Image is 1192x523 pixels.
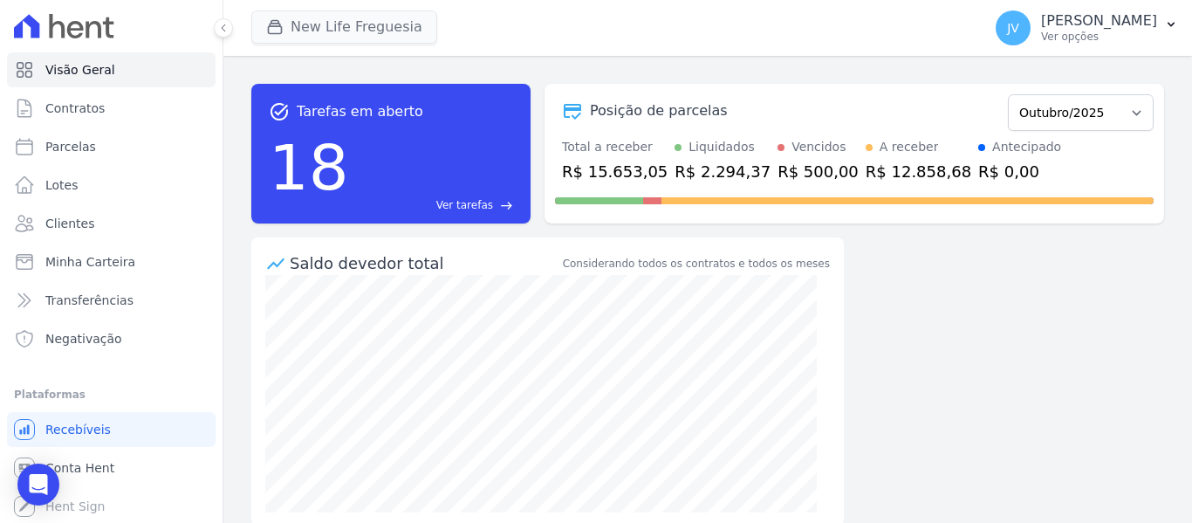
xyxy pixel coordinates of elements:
div: R$ 15.653,05 [562,160,668,183]
a: Negativação [7,321,216,356]
a: Parcelas [7,129,216,164]
span: Parcelas [45,138,96,155]
div: A receber [880,138,939,156]
span: east [500,199,513,212]
div: Saldo devedor total [290,251,559,275]
span: Contratos [45,100,105,117]
a: Conta Hent [7,451,216,485]
span: JV [1007,22,1019,34]
span: Negativação [45,330,122,348]
div: R$ 2.294,37 [675,160,771,183]
span: Ver tarefas [436,197,493,213]
div: 18 [269,122,349,213]
a: Visão Geral [7,52,216,87]
button: JV [PERSON_NAME] Ver opções [982,3,1192,52]
p: Ver opções [1041,30,1157,44]
span: Tarefas em aberto [297,101,423,122]
a: Minha Carteira [7,244,216,279]
div: Plataformas [14,384,209,405]
div: Vencidos [791,138,846,156]
div: Total a receber [562,138,668,156]
div: R$ 12.858,68 [866,160,971,183]
a: Lotes [7,168,216,203]
span: Clientes [45,215,94,232]
span: Lotes [45,176,79,194]
span: Recebíveis [45,421,111,438]
a: Contratos [7,91,216,126]
a: Transferências [7,283,216,318]
div: Antecipado [992,138,1061,156]
p: [PERSON_NAME] [1041,12,1157,30]
div: R$ 0,00 [978,160,1061,183]
div: Posição de parcelas [590,100,728,121]
div: Liquidados [688,138,755,156]
a: Recebíveis [7,412,216,447]
span: task_alt [269,101,290,122]
span: Visão Geral [45,61,115,79]
a: Clientes [7,206,216,241]
a: Ver tarefas east [356,197,513,213]
button: New Life Freguesia [251,10,437,44]
span: Transferências [45,292,134,309]
span: Conta Hent [45,459,114,477]
span: Minha Carteira [45,253,135,271]
div: Considerando todos os contratos e todos os meses [563,256,830,272]
div: Open Intercom Messenger [17,464,59,506]
div: R$ 500,00 [778,160,859,183]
